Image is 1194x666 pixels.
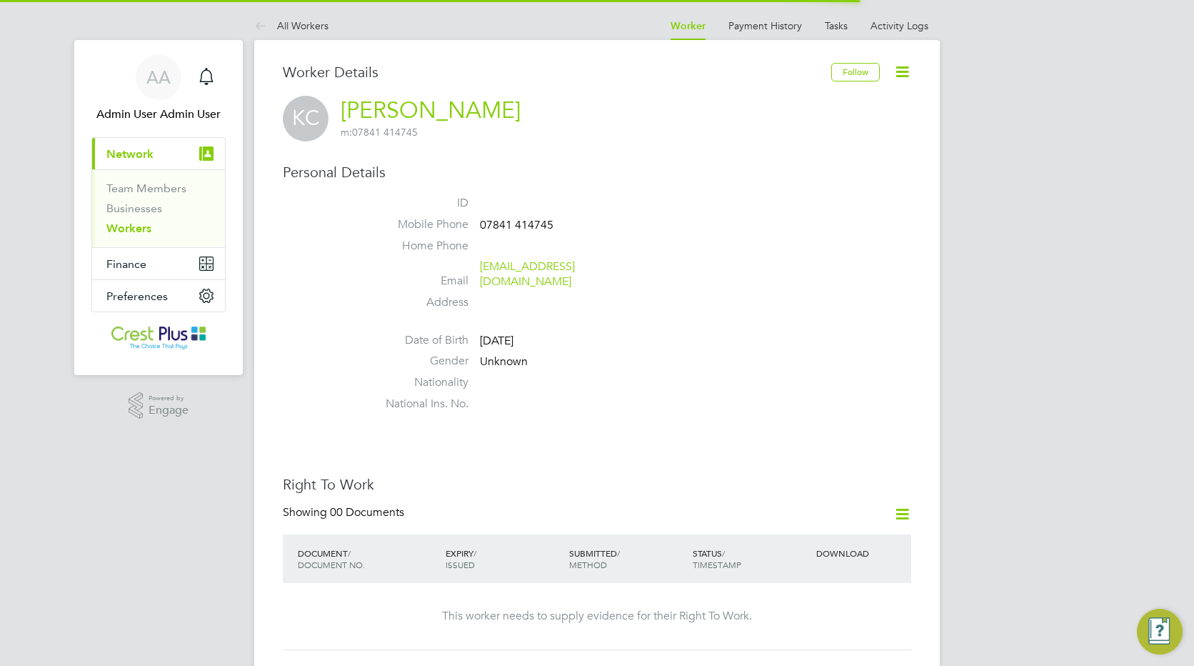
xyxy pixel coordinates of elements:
[283,63,831,81] h3: Worker Details
[149,404,189,417] span: Engage
[129,392,189,419] a: Powered byEngage
[473,547,476,559] span: /
[283,163,911,182] h3: Personal Details
[283,96,328,141] span: KC
[92,280,225,312] button: Preferences
[254,19,328,32] a: All Workers
[341,126,418,139] span: 07841 414745
[149,392,189,404] span: Powered by
[91,106,226,123] span: Admin User Admin User
[446,559,475,570] span: ISSUED
[91,327,226,349] a: Go to home page
[442,540,566,577] div: EXPIRY
[368,295,468,310] label: Address
[368,397,468,412] label: National Ins. No.
[92,138,225,169] button: Network
[297,609,897,624] div: This worker needs to supply evidence for their Right To Work.
[368,217,468,232] label: Mobile Phone
[368,239,468,254] label: Home Phone
[368,354,468,369] label: Gender
[106,147,154,161] span: Network
[480,355,528,369] span: Unknown
[341,96,521,124] a: [PERSON_NAME]
[728,19,802,32] a: Payment History
[111,327,206,349] img: crestplusoperations-logo-retina.png
[146,68,171,86] span: AA
[689,540,813,577] div: STATUS
[91,54,226,123] a: AAAdmin User Admin User
[92,169,225,247] div: Network
[569,559,607,570] span: METHOD
[106,222,151,235] a: Workers
[106,257,146,271] span: Finance
[368,196,468,211] label: ID
[106,289,168,303] span: Preferences
[283,475,911,494] h3: Right To Work
[831,63,880,81] button: Follow
[825,19,848,32] a: Tasks
[368,375,468,390] label: Nationality
[480,218,553,232] span: 07841 414745
[92,248,225,279] button: Finance
[617,547,620,559] span: /
[368,274,468,289] label: Email
[106,182,186,195] a: Team Members
[74,40,243,375] nav: Main navigation
[871,19,928,32] a: Activity Logs
[298,559,365,570] span: DOCUMENT NO.
[566,540,689,577] div: SUBMITTED
[480,334,513,348] span: [DATE]
[330,505,404,520] span: 00 Documents
[348,547,351,559] span: /
[294,540,442,577] div: DOCUMENT
[480,259,575,289] a: [EMAIL_ADDRESS][DOMAIN_NAME]
[813,540,911,566] div: DOWNLOAD
[341,126,352,139] span: m:
[106,202,162,215] a: Businesses
[283,505,407,520] div: Showing
[671,20,706,32] a: Worker
[1137,609,1183,655] button: Engage Resource Center
[693,559,741,570] span: TIMESTAMP
[722,547,725,559] span: /
[368,333,468,348] label: Date of Birth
